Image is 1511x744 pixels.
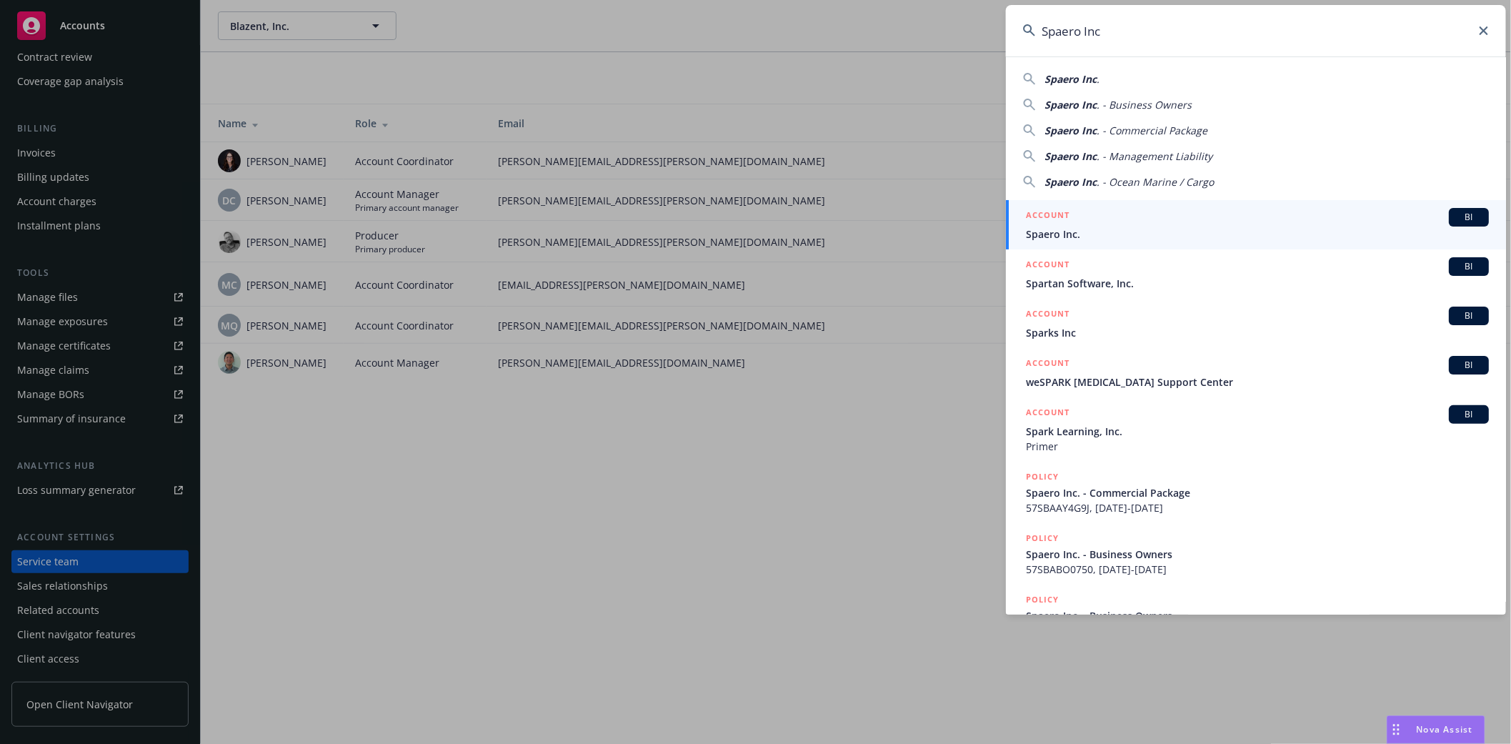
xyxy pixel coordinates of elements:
span: 57SBAAY4G9J, [DATE]-[DATE] [1026,500,1489,515]
span: weSPARK [MEDICAL_DATA] Support Center [1026,375,1489,390]
span: . [1097,72,1099,86]
span: Spaero Inc [1044,149,1097,163]
span: 57SBABO0750, [DATE]-[DATE] [1026,562,1489,577]
div: Drag to move [1387,716,1405,743]
h5: POLICY [1026,592,1059,607]
a: ACCOUNTBISpark Learning, Inc.Primer [1006,397,1506,462]
h5: ACCOUNT [1026,405,1069,422]
a: ACCOUNTBIweSPARK [MEDICAL_DATA] Support Center [1006,348,1506,397]
span: Spaero Inc. - Commercial Package [1026,485,1489,500]
span: Spaero Inc [1044,124,1097,137]
span: Spaero Inc. - Business Owners [1026,547,1489,562]
span: Spaero Inc. [1026,227,1489,242]
h5: ACCOUNT [1026,307,1069,324]
span: Sparks Inc [1026,325,1489,340]
h5: ACCOUNT [1026,257,1069,274]
button: Nova Assist [1387,715,1485,744]
span: . - Commercial Package [1097,124,1207,137]
span: . - Business Owners [1097,98,1192,111]
span: BI [1455,408,1483,421]
span: Spartan Software, Inc. [1026,276,1489,291]
input: Search... [1006,5,1506,56]
span: BI [1455,309,1483,322]
a: POLICYSpaero Inc. - Business Owners57SBABO0750, [DATE]-[DATE] [1006,523,1506,585]
span: Spaero Inc [1044,175,1097,189]
span: Spaero Inc. - Business Owners [1026,608,1489,623]
span: . - Management Liability [1097,149,1212,163]
span: Spaero Inc [1044,72,1097,86]
span: BI [1455,260,1483,273]
span: Primer [1026,439,1489,454]
h5: POLICY [1026,470,1059,484]
a: ACCOUNTBISparks Inc [1006,299,1506,348]
h5: ACCOUNT [1026,356,1069,373]
span: Nova Assist [1417,723,1473,735]
span: BI [1455,211,1483,224]
span: Spark Learning, Inc. [1026,424,1489,439]
span: Spaero Inc [1044,98,1097,111]
span: . - Ocean Marine / Cargo [1097,175,1214,189]
h5: ACCOUNT [1026,208,1069,225]
a: POLICYSpaero Inc. - Commercial Package57SBAAY4G9J, [DATE]-[DATE] [1006,462,1506,523]
a: POLICYSpaero Inc. - Business Owners [1006,585,1506,646]
a: ACCOUNTBISpaero Inc. [1006,200,1506,249]
a: ACCOUNTBISpartan Software, Inc. [1006,249,1506,299]
span: BI [1455,359,1483,372]
h5: POLICY [1026,531,1059,545]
